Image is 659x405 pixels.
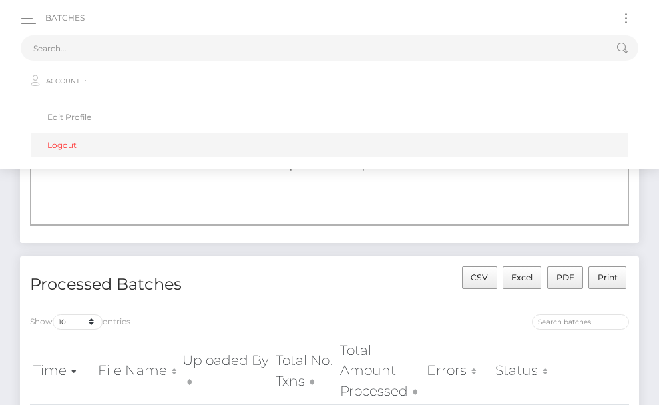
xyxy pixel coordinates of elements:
th: Total No. Txns: activate to sort column ascending [272,337,336,404]
span: Print [598,272,618,282]
a: Logout [31,133,628,157]
button: Excel [503,266,542,289]
button: PDF [547,266,584,289]
th: Total Amount Processed: activate to sort column ascending [337,337,423,404]
label: Show entries [30,314,130,330]
button: CSV [462,266,497,289]
input: Search batches [532,314,629,330]
th: Errors: activate to sort column ascending [423,337,493,404]
span: Excel [511,272,533,282]
span: Account [46,75,80,87]
button: Toggle navigation [614,9,638,27]
th: Uploaded By: activate to sort column ascending [179,337,273,404]
span: Drop files here to upload [272,159,388,171]
span: CSV [471,272,488,282]
select: Showentries [53,314,103,330]
th: Status: activate to sort column ascending [492,337,569,404]
th: File Name: activate to sort column ascending [95,337,179,404]
th: Time: activate to sort column ascending [30,337,95,404]
input: Search... [21,35,604,61]
button: Print [588,266,626,289]
h4: Processed Batches [30,273,320,296]
span: PDF [556,272,574,282]
a: Edit Profile [31,105,628,129]
a: Batches [45,4,85,32]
